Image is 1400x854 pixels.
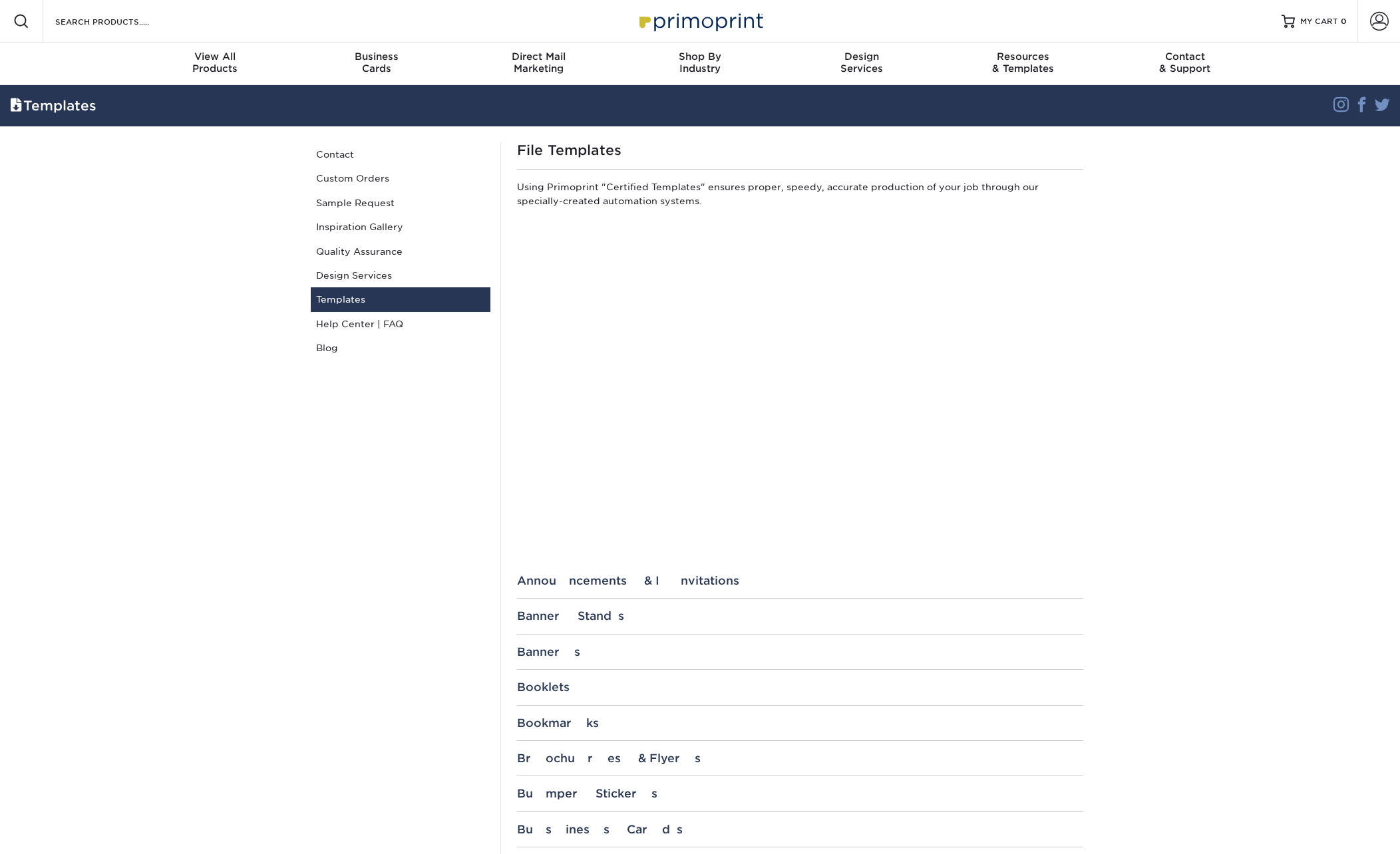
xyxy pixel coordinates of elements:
a: Templates [311,287,490,311]
div: Products [134,51,296,74]
div: Booklets [517,680,1083,694]
div: Business Cards [517,823,1083,836]
span: MY CART [1300,16,1338,27]
a: Sample Request [311,191,490,215]
a: Quality Assurance [311,239,490,263]
span: View All [134,51,296,63]
div: Announcements & Invitations [517,574,1083,587]
span: 0 [1341,17,1347,26]
span: Business [296,51,458,63]
a: Custom Orders [311,166,490,190]
a: Blog [311,336,490,360]
div: Cards [296,51,458,74]
a: View AllProducts [134,43,296,85]
div: Banner Stands [517,609,1083,623]
a: Help Center | FAQ [311,312,490,336]
img: Primoprint [633,7,767,35]
a: BusinessCards [296,43,458,85]
div: & Support [1104,51,1266,74]
span: Resources [942,51,1104,63]
div: Industry [619,51,781,74]
div: Bookmarks [517,716,1083,730]
input: SEARCH PRODUCTS..... [54,13,184,29]
div: Brochures & Flyers [517,752,1083,765]
div: Marketing [458,51,619,74]
div: & Templates [942,51,1104,74]
div: Bumper Stickers [517,787,1083,800]
a: Contact& Support [1104,43,1266,85]
a: Resources& Templates [942,43,1104,85]
h1: File Templates [517,142,1083,158]
a: Design Services [311,263,490,287]
a: Direct MailMarketing [458,43,619,85]
div: Services [781,51,942,74]
span: Shop By [619,51,781,63]
span: Contact [1104,51,1266,63]
a: Inspiration Gallery [311,215,490,239]
p: Using Primoprint "Certified Templates" ensures proper, speedy, accurate production of your job th... [517,180,1083,213]
span: Direct Mail [458,51,619,63]
a: Shop ByIndustry [619,43,781,85]
a: DesignServices [781,43,942,85]
a: Contact [311,142,490,166]
span: Design [781,51,942,63]
div: Banners [517,645,1083,658]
